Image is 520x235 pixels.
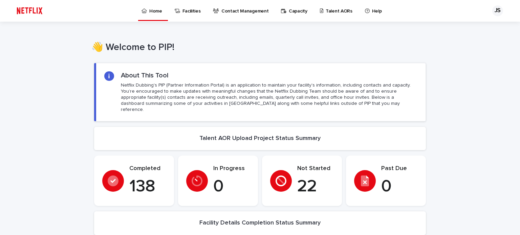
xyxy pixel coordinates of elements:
div: JS [492,5,503,16]
p: In Progress [213,165,250,172]
p: 138 [129,177,166,197]
p: Past Due [381,165,418,172]
p: Netflix Dubbing's PIP (Partner Information Portal) is an application to maintain your facility's ... [121,82,417,113]
h2: Facility Details Completion Status Summary [199,219,321,227]
h2: About This Tool [121,71,169,79]
img: ifQbXi3ZQGMSEF7WDB7W [14,4,46,18]
p: Completed [129,165,166,172]
p: Not Started [297,165,334,172]
p: 0 [213,177,250,197]
p: 22 [297,177,334,197]
p: 0 [381,177,418,197]
h2: Talent AOR Upload Project Status Summary [199,135,321,142]
h1: 👋 Welcome to PIP! [91,42,423,53]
